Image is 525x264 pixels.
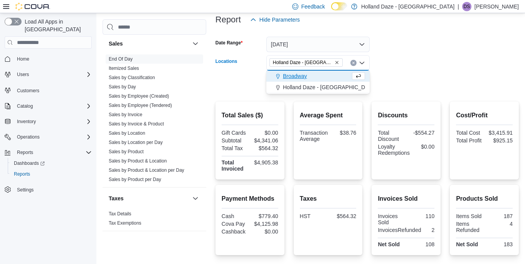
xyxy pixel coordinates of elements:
[331,10,331,11] span: Dark Mode
[251,159,278,166] div: $4,905.38
[350,60,357,66] button: Clear input
[109,103,172,108] a: Sales by Employee (Tendered)
[11,159,92,168] span: Dashboards
[2,116,95,127] button: Inventory
[109,140,163,145] a: Sales by Location per Day
[14,117,39,126] button: Inventory
[222,111,278,120] h2: Total Sales ($)
[109,74,155,81] span: Sales by Classification
[14,102,92,111] span: Catalog
[14,132,43,142] button: Operations
[413,144,434,150] div: $0.00
[408,241,434,247] div: 108
[408,213,434,219] div: 110
[456,137,483,144] div: Total Profit
[14,117,92,126] span: Inventory
[215,58,237,64] label: Locations
[215,40,243,46] label: Date Range
[361,2,454,11] p: Holland Daze - [GEOGRAPHIC_DATA]
[191,194,200,203] button: Taxes
[222,145,248,151] div: Total Tax
[300,111,357,120] h2: Average Spent
[109,158,167,164] span: Sales by Product & Location
[456,194,513,203] h2: Products Sold
[464,2,470,11] span: DS
[109,168,184,173] a: Sales by Product & Location per Day
[109,121,164,127] span: Sales by Invoice & Product
[251,228,278,235] div: $0.00
[109,40,123,47] h3: Sales
[109,65,139,71] span: Itemized Sales
[11,159,48,168] a: Dashboards
[330,213,356,219] div: $564.32
[222,213,248,219] div: Cash
[222,137,248,144] div: Subtotal
[266,37,370,52] button: [DATE]
[2,132,95,142] button: Operations
[17,149,33,156] span: Reports
[14,148,36,157] button: Reports
[335,60,339,65] button: Remove Holland Daze - Orangeville from selection in this group
[222,228,248,235] div: Cashback
[251,137,278,144] div: $4,341.06
[378,213,404,225] div: Invoices Sold
[222,130,248,136] div: Gift Cards
[14,54,32,64] a: Home
[486,221,513,227] div: 4
[22,18,92,33] span: Load All Apps in [GEOGRAPHIC_DATA]
[109,158,167,164] a: Sales by Product & Location
[17,134,40,140] span: Operations
[456,241,478,247] strong: Net Sold
[2,101,95,112] button: Catalog
[456,221,483,233] div: Items Refunded
[109,75,155,80] a: Sales by Classification
[458,2,459,11] p: |
[266,82,370,93] button: Holland Daze - [GEOGRAPHIC_DATA]
[109,93,169,99] a: Sales by Employee (Created)
[378,194,434,203] h2: Invoices Sold
[266,71,370,93] div: Choose from the following options
[486,241,513,247] div: 183
[109,84,136,90] span: Sales by Day
[273,59,333,66] span: Holland Daze - [GEOGRAPHIC_DATA]
[14,70,92,79] span: Users
[2,85,95,96] button: Customers
[331,2,347,10] input: Dark Mode
[222,159,244,172] strong: Total Invoiced
[251,221,278,227] div: $4,125.98
[109,130,145,136] a: Sales by Location
[14,148,92,157] span: Reports
[2,69,95,80] button: Users
[109,211,131,217] a: Tax Details
[109,40,189,47] button: Sales
[300,213,326,219] div: HST
[17,56,29,62] span: Home
[109,211,131,217] span: Tax Details
[14,132,92,142] span: Operations
[103,209,206,231] div: Taxes
[486,130,513,136] div: $3,415.91
[251,130,278,136] div: $0.00
[8,158,95,169] a: Dashboards
[15,3,50,10] img: Cova
[486,137,513,144] div: $925.15
[109,139,163,146] span: Sales by Location per Day
[14,160,45,166] span: Dashboards
[109,112,142,118] span: Sales by Invoice
[191,39,200,48] button: Sales
[378,241,400,247] strong: Net Sold
[14,54,92,64] span: Home
[109,112,142,117] a: Sales by Invoice
[222,194,278,203] h2: Payment Methods
[378,130,404,142] div: Total Discount
[14,185,37,195] a: Settings
[109,177,161,182] a: Sales by Product per Day
[378,227,421,233] div: InvoicesRefunded
[109,56,133,62] a: End Of Day
[300,130,328,142] div: Transaction Average
[109,220,141,226] a: Tax Exemptions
